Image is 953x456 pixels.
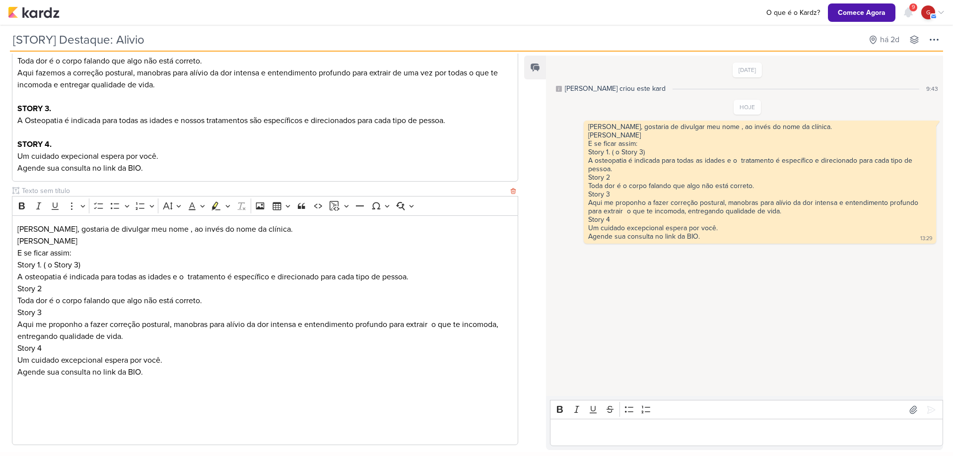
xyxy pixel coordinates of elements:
[17,223,513,235] p: [PERSON_NAME], gostaria de divulgar meu nome , ao invés do nome da clínica.
[588,148,932,156] div: Story 1. ( o Story 3)
[17,150,513,162] p: Um cuidado expecional espera por você.
[588,190,932,198] div: Story 3
[588,232,700,241] div: Agende sua consulta no link da BIO.
[17,55,513,67] p: Toda dor é o corpo falando que algo não está correto.
[17,235,513,247] p: [PERSON_NAME]
[588,139,932,148] div: E se ficar assim:
[17,366,513,378] p: Agende sua consulta no link da BIO.
[12,196,518,215] div: Editor toolbar
[926,8,931,17] p: g
[8,6,60,18] img: kardz.app
[17,271,513,283] p: A osteopatia é indicada para todas as idades e o tratamento é específico e direcionado para cada ...
[920,235,932,243] div: 13:29
[588,215,932,224] div: Story 4
[17,319,513,342] p: Aqui me proponho a fazer correção postural, manobras para alívio da dor intensa e entendimento pr...
[864,31,903,49] button: há 2d
[20,186,508,196] input: Texto sem título
[17,307,513,319] p: Story 3
[880,34,899,46] div: há 2d
[762,7,824,18] a: O que é o Kardz?
[588,123,932,131] div: [PERSON_NAME], gostaria de divulgar meu nome , ao invés do nome da clínica.
[588,182,932,190] div: Toda dor é o corpo falando que algo não está correto.
[912,3,915,11] span: 9
[565,83,666,94] div: [PERSON_NAME] criou este kard
[17,283,513,295] p: Story 2
[17,67,513,91] p: Aqui fazemos a correção postural, manobras para alívio da dor intensa e entendimento profundo par...
[17,354,513,366] p: Um cuidado excepcional espera por você.
[588,198,932,215] div: Aqui me proponho a fazer correção postural, manobras para alívio da dor intensa e entendimento pr...
[12,215,518,445] div: Editor editing area: main
[17,162,513,174] p: Agende sua consulta no link da BIO.
[588,131,932,139] div: [PERSON_NAME]
[17,247,513,259] p: E se ficar assim:
[550,419,943,446] div: Editor editing area: main
[17,259,513,271] p: Story 1. ( o Story 3)
[921,5,935,19] div: giselyrlfreitas@gmail.com
[17,342,513,354] p: Story 4
[17,139,52,149] strong: STORY 4.
[588,224,932,232] div: Um cuidado excepcional espera por você.
[588,173,932,182] div: Story 2
[17,115,513,127] p: A Osteopatia é indicada para todas as idades e nossos tratamentos são específicos e direcionados ...
[550,400,943,419] div: Editor toolbar
[17,104,51,114] strong: STORY 3.
[17,295,513,307] p: Toda dor é o corpo falando que algo não está correto.
[828,3,895,22] button: Comece Agora
[926,84,938,93] div: 9:43
[10,31,862,49] input: Kard Sem Título
[588,156,932,173] div: A osteopatia é indicada para todas as idades e o tratamento é específico e direcionado para cada ...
